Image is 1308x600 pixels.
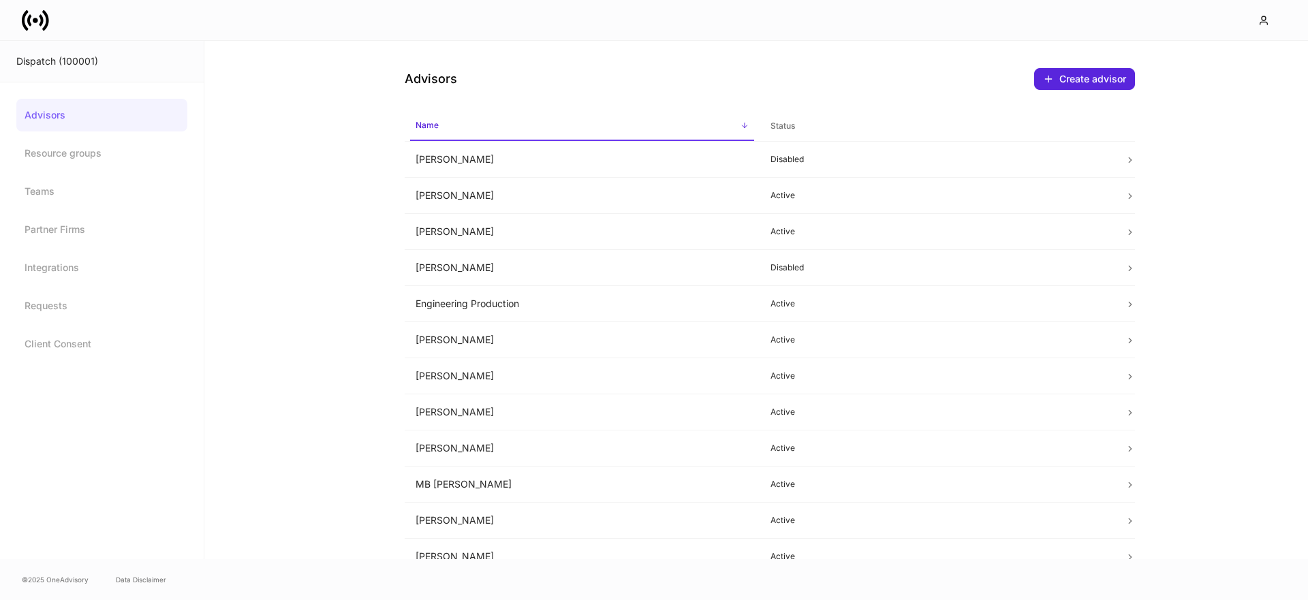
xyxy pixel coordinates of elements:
a: Client Consent [16,328,187,360]
td: [PERSON_NAME] [405,250,760,286]
a: Integrations [16,251,187,284]
span: © 2025 OneAdvisory [22,574,89,585]
a: Requests [16,289,187,322]
td: [PERSON_NAME] [405,142,760,178]
a: Data Disclaimer [116,574,166,585]
span: Status [765,112,1109,140]
td: [PERSON_NAME] [405,358,760,394]
td: [PERSON_NAME] [405,430,760,467]
td: [PERSON_NAME] [405,214,760,250]
p: Disabled [770,262,1104,273]
p: Active [770,479,1104,490]
td: [PERSON_NAME] [405,178,760,214]
div: Create advisor [1043,74,1126,84]
p: Active [770,370,1104,381]
p: Active [770,515,1104,526]
p: Active [770,226,1104,237]
p: Active [770,334,1104,345]
td: MB [PERSON_NAME] [405,467,760,503]
p: Active [770,551,1104,562]
h6: Name [416,119,439,131]
p: Active [770,407,1104,417]
a: Teams [16,175,187,208]
td: [PERSON_NAME] [405,322,760,358]
div: Dispatch (100001) [16,54,187,68]
td: Engineering Production [405,286,760,322]
button: Create advisor [1034,68,1135,90]
a: Partner Firms [16,213,187,246]
a: Resource groups [16,137,187,170]
td: [PERSON_NAME] [405,394,760,430]
a: Advisors [16,99,187,131]
p: Disabled [770,154,1104,165]
p: Active [770,298,1104,309]
h6: Status [770,119,795,132]
p: Active [770,190,1104,201]
span: Name [410,112,754,141]
p: Active [770,443,1104,454]
td: [PERSON_NAME] [405,503,760,539]
td: [PERSON_NAME] [405,539,760,575]
h4: Advisors [405,71,457,87]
